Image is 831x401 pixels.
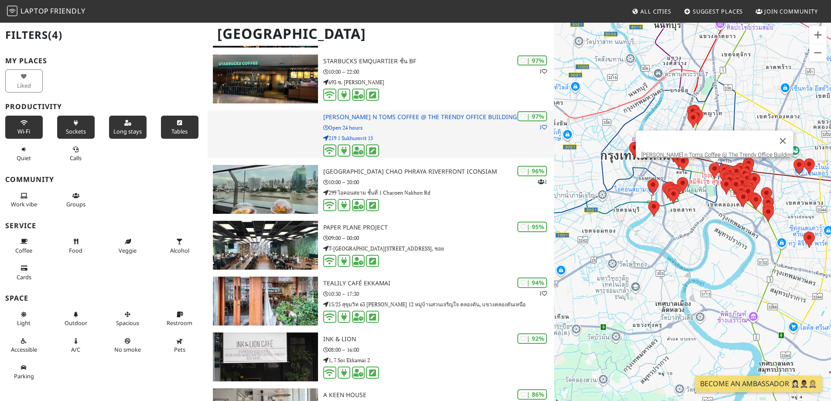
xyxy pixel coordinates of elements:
span: Credit cards [17,273,31,281]
span: Veggie [119,247,137,254]
a: Starbucks EmQuartier ชั้น BF | 97% 1 Starbucks EmQuartier ชั้น BF 10:00 – 22:00 693 ซ. [PERSON_NAME] [208,55,554,103]
p: Open 24 hours [323,123,554,132]
button: Sockets [57,116,95,139]
span: Natural light [17,319,31,327]
span: Power sockets [66,127,86,135]
div: | 86% [517,389,547,399]
button: Cards [5,261,43,284]
h3: Community [5,175,202,184]
img: LaptopFriendly [7,6,17,16]
a: Join Community [752,3,821,19]
a: Suggest Places [681,3,747,19]
button: Groups [57,189,95,212]
button: Outdoor [57,307,95,330]
a: Paper Plane Project | 95% Paper Plane Project 09:00 – 00:00 T-[GEOGRAPHIC_DATA][STREET_ADDRESS], ซอย [208,221,554,270]
span: Spacious [116,319,139,327]
span: All Cities [640,7,671,15]
span: Suggest Places [693,7,743,15]
button: ขยาย [809,26,827,44]
a: Starbucks Reserve Chao Phraya Riverfront ICONSIAM | 96% 1 [GEOGRAPHIC_DATA] Chao Phraya Riverfron... [208,165,554,214]
a: | 97% 1 [PERSON_NAME] n Toms Coffee @ The Trendy Office Building Open 24 hours 219 1 Sukhumvit 15 [208,110,554,158]
a: LaptopFriendly LaptopFriendly [7,4,85,19]
button: Accessible [5,334,43,357]
button: Light [5,307,43,330]
p: 219 1 Sukhumvit 15 [323,134,554,142]
button: Wi-Fi [5,116,43,139]
h1: [GEOGRAPHIC_DATA] [210,22,552,46]
p: 10:00 – 20:00 [323,178,554,186]
h3: Service [5,222,202,230]
span: Food [69,247,82,254]
button: Food [57,234,95,257]
span: Smoke free [114,346,141,353]
button: Pets [161,334,198,357]
span: Air conditioned [71,346,80,353]
a: Ink & Lion | 92% Ink & Lion 08:00 – 16:00 1, 7 Soi Ekkamai 2 [208,332,554,381]
button: Quiet [5,142,43,165]
span: Alcohol [170,247,189,254]
img: Tealily Café Ekkamai [213,277,318,326]
span: Pet friendly [174,346,185,353]
span: Parking [14,372,34,380]
div: | 95% [517,222,547,232]
h3: Ink & Lion [323,336,554,343]
p: 09:00 – 00:00 [323,234,554,242]
span: Accessible [11,346,37,353]
span: Restroom [167,319,192,327]
h3: Starbucks EmQuartier ชั้น BF [323,58,554,65]
h3: Tealily Café Ekkamai [323,280,554,287]
h3: [GEOGRAPHIC_DATA] Chao Phraya Riverfront ICONSIAM [323,168,554,175]
button: A/C [57,334,95,357]
span: People working [11,200,37,208]
div: | 97% [517,111,547,121]
h3: [PERSON_NAME] n Toms Coffee @ The Trendy Office Building [323,113,554,121]
button: Tables [161,116,198,139]
button: Spacious [109,307,147,330]
h3: Productivity [5,103,202,111]
h3: Space [5,294,202,302]
button: No smoke [109,334,147,357]
p: 1, 7 Soi Ekkamai 2 [323,356,554,364]
img: Paper Plane Project [213,221,318,270]
p: 693 ซ. [PERSON_NAME] [323,78,554,86]
h3: Paper Plane Project [323,224,554,231]
p: 08:00 – 16:00 [323,346,554,354]
img: Ink & Lion [213,332,318,381]
span: Friendly [50,6,85,16]
span: Coffee [15,247,32,254]
a: Tealily Café Ekkamai | 94% 1 Tealily Café Ekkamai 10:30 – 17:30 15/25 สุขุมวิท 63 [PERSON_NAME] 1... [208,277,554,326]
p: T-[GEOGRAPHIC_DATA][STREET_ADDRESS], ซอย [323,244,554,253]
div: | 94% [517,278,547,288]
button: Coffee [5,234,43,257]
div: | 96% [517,166,547,176]
h3: My Places [5,57,202,65]
button: Veggie [109,234,147,257]
p: 299 ไอคอนสยาม ชั้นที่ 1 Charoen Nakhon Rd [323,189,554,197]
span: Video/audio calls [70,154,82,162]
p: 1 [539,289,547,298]
span: Outdoor area [65,319,87,327]
button: Calls [57,142,95,165]
span: Quiet [17,154,31,162]
span: Join Community [764,7,818,15]
span: Stable Wi-Fi [17,127,30,135]
button: Work vibe [5,189,43,212]
button: Restroom [161,307,198,330]
a: All Cities [628,3,675,19]
p: 10:00 – 22:00 [323,68,554,76]
span: (4) [48,27,62,42]
div: | 97% [517,55,547,65]
span: Work-friendly tables [171,127,188,135]
img: Starbucks Reserve Chao Phraya Riverfront ICONSIAM [213,165,318,214]
p: 1 [538,178,547,186]
div: | 92% [517,333,547,343]
p: 10:30 – 17:30 [323,290,554,298]
button: Alcohol [161,234,198,257]
span: Long stays [113,127,142,135]
span: Group tables [66,200,85,208]
h2: Filters [5,22,202,48]
h3: A KEEN HOUSE [323,391,554,399]
button: ย่อ [809,44,827,62]
button: ปิด [772,130,793,151]
a: [PERSON_NAME] n Toms Coffee @ The Trendy Office Building [641,151,793,158]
